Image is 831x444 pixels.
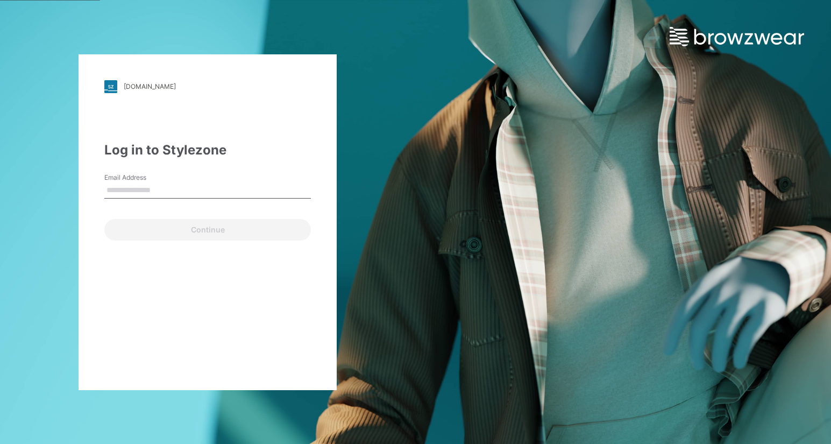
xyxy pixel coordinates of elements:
[124,82,176,90] div: [DOMAIN_NAME]
[104,80,311,93] a: [DOMAIN_NAME]
[104,140,311,160] div: Log in to Stylezone
[670,27,804,46] img: browzwear-logo.e42bd6dac1945053ebaf764b6aa21510.svg
[104,173,180,182] label: Email Address
[104,80,117,93] img: stylezone-logo.562084cfcfab977791bfbf7441f1a819.svg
